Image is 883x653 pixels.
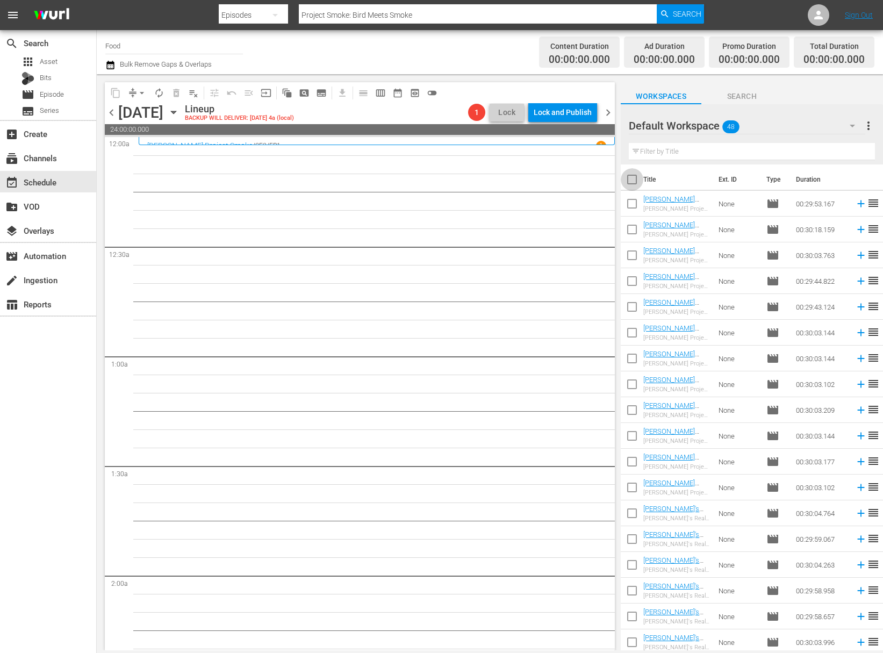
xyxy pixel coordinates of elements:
div: [PERSON_NAME] Project Smoke - Rise and Smoke: Breakfast Hits the Smoker [643,360,709,367]
span: Update Metadata from Key Asset [257,84,275,102]
td: 00:29:59.067 [792,526,851,552]
a: [PERSON_NAME] Project Smoke - Asian Smoke [643,221,699,245]
a: [PERSON_NAME] Project Smoke - Ham Sessions [643,324,708,348]
div: [PERSON_NAME]'s Real Good Food - Beauty Food [643,541,709,548]
span: Episode [766,249,779,262]
td: None [714,242,762,268]
td: None [714,320,762,346]
span: arrow_drop_down [137,88,147,98]
span: reorder [867,609,880,622]
a: [PERSON_NAME]'s Real Good Food - Raw Vs Cooked [643,608,703,632]
span: input [261,88,271,98]
a: [PERSON_NAME] Project Smoke - Rise and Smoke: Breakfast Hits the Smoker [643,350,707,390]
span: reorder [867,584,880,597]
div: [PERSON_NAME]'s Real Good Food - Veggie Love [643,515,709,522]
div: Promo Duration [719,39,780,54]
span: Clear Lineup [185,84,202,102]
span: Episode [766,197,779,210]
span: reorder [867,635,880,648]
span: VOD [5,200,18,213]
p: EP1 [269,142,281,149]
td: None [714,475,762,500]
span: Search [5,37,18,50]
span: Asset [21,55,34,68]
span: Episode [766,300,779,313]
button: more_vert [862,113,875,139]
span: 48 [722,116,740,138]
svg: Add to Schedule [855,327,867,339]
span: Day Calendar View [351,82,372,103]
span: preview_outlined [410,88,420,98]
span: Schedule [5,176,18,189]
span: Week Calendar View [372,84,389,102]
span: compress [127,88,138,98]
span: pageview_outlined [299,88,310,98]
td: None [714,423,762,449]
span: Episode [766,507,779,520]
button: Search [657,4,704,24]
a: [PERSON_NAME]'s Real Good Food - Big Flavor, Less Salt [643,582,706,606]
span: Episode [766,558,779,571]
td: 00:30:03.144 [792,346,851,371]
span: date_range_outlined [392,88,403,98]
span: 00:00:00.000 [549,54,610,66]
a: [PERSON_NAME] Project Smoke - Bird Meets Smoke [643,195,705,219]
a: [PERSON_NAME]'s Real Good Food - Satisfying & Complete With or Without Meat [643,556,703,597]
span: auto_awesome_motion_outlined [282,88,292,98]
div: [PERSON_NAME] Project Smoke - Seafood Gets Smoked [643,283,709,290]
td: 00:29:53.167 [792,191,851,217]
a: [PERSON_NAME] Project Smoke - Seafood Gets Smoked [643,272,699,305]
svg: Add to Schedule [855,378,867,390]
span: menu [6,9,19,21]
td: 00:30:03.102 [792,475,851,500]
td: None [714,268,762,294]
td: None [714,217,762,242]
td: 00:30:04.263 [792,552,851,578]
span: reorder [867,455,880,468]
a: [PERSON_NAME] Project Smoke - Smokehouse Cocktail Party [643,427,709,460]
span: Customize Events [202,82,223,103]
span: 24 hours Lineup View is OFF [423,84,441,102]
span: Episode [766,404,779,417]
td: None [714,346,762,371]
svg: Add to Schedule [855,430,867,442]
span: Episode [766,533,779,546]
div: Default Workspace [629,111,865,141]
div: [PERSON_NAME] Project Smoke - Tropical Smoke [643,412,709,419]
span: Series [21,105,34,118]
td: 00:29:58.958 [792,578,851,604]
td: None [714,191,762,217]
td: None [714,294,762,320]
span: Episode [766,275,779,288]
span: reorder [867,558,880,571]
svg: Add to Schedule [855,456,867,468]
svg: Add to Schedule [855,275,867,287]
span: reorder [867,351,880,364]
span: Workspaces [621,90,701,103]
td: 00:29:44.822 [792,268,851,294]
td: None [714,578,762,604]
svg: Add to Schedule [855,301,867,313]
td: None [714,604,762,629]
a: [PERSON_NAME]'s Real Good Food - Beauty Food [643,530,703,555]
div: Lineup [185,103,294,115]
span: more_vert [862,119,875,132]
div: [PERSON_NAME] Project Smoke - Smoked in Four Courses [643,308,709,315]
a: [PERSON_NAME] Project Smoke - Tropical Smoke [643,401,699,426]
td: 00:30:03.144 [792,423,851,449]
span: Episode [766,429,779,442]
span: 24:00:00.000 [105,124,615,135]
p: / [253,142,255,149]
span: 00:00:00.000 [719,54,780,66]
div: Lock and Publish [534,103,592,122]
span: Revert to Primary Episode [223,84,240,102]
div: [PERSON_NAME] Project Smoke - Bird Meets Smoke [643,205,709,212]
td: 00:30:04.764 [792,500,851,526]
span: Episode [766,455,779,468]
span: Copy Lineup [107,84,124,102]
span: reorder [867,377,880,390]
span: View Backup [406,84,423,102]
td: 00:30:03.763 [792,242,851,268]
div: [PERSON_NAME]'s Real Good Food - Raw Vs Cooked [643,618,709,625]
span: reorder [867,274,880,287]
